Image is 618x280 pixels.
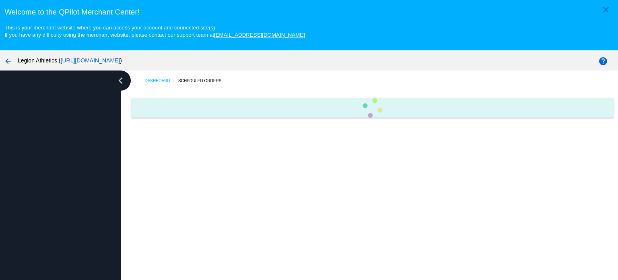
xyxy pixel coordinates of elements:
a: Scheduled Orders [178,75,229,87]
small: This is your merchant website where you can access your account and connected site(s). If you hav... [4,25,305,38]
a: Dashboard [144,75,178,87]
i: chevron_left [114,74,127,87]
a: [EMAIL_ADDRESS][DOMAIN_NAME] [214,32,305,38]
a: [URL][DOMAIN_NAME] [61,57,120,64]
mat-icon: close [601,5,611,15]
h3: Welcome to the QPilot Merchant Center! [4,8,613,17]
mat-icon: arrow_back [3,56,13,66]
span: Legion Athletics ( ) [18,57,122,64]
mat-icon: help [598,56,608,66]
